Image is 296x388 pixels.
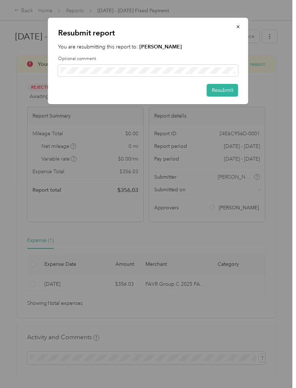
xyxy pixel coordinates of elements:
label: Optional comment [58,56,238,62]
strong: [PERSON_NAME] [139,44,182,50]
p: You are resubmitting this report to: [58,43,238,51]
p: Resubmit report [58,28,238,38]
iframe: Everlance-gr Chat Button Frame [256,348,296,388]
button: Resubmit [207,84,238,97]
